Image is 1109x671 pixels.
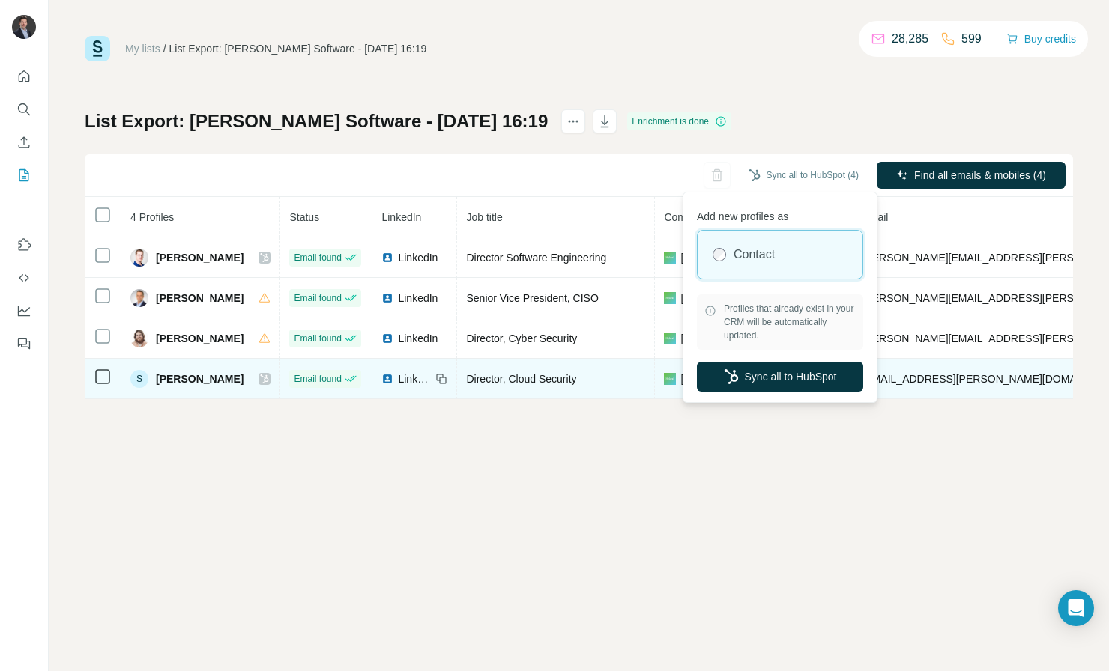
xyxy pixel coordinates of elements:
[398,250,438,265] span: LinkedIn
[877,162,1066,189] button: Find all emails & mobiles (4)
[664,252,676,264] img: company-logo
[12,297,36,324] button: Dashboard
[734,246,775,264] label: Contact
[294,251,341,264] span: Email found
[697,203,863,224] p: Add new profiles as
[12,264,36,291] button: Use Surfe API
[294,332,341,345] span: Email found
[130,249,148,267] img: Avatar
[680,331,767,346] span: [PERSON_NAME]
[466,333,577,344] span: Director, Cyber Security
[664,333,676,344] img: company-logo
[466,252,606,264] span: Director Software Engineering
[156,371,244,386] span: [PERSON_NAME]
[381,373,393,385] img: LinkedIn logo
[680,291,767,306] span: [PERSON_NAME]
[12,15,36,39] img: Avatar
[125,43,160,55] a: My lists
[724,302,856,342] span: Profiles that already exist in your CRM will be automatically updated.
[1058,590,1094,626] div: Open Intercom Messenger
[130,289,148,307] img: Avatar
[130,211,174,223] span: 4 Profiles
[381,333,393,344] img: LinkedIn logo
[12,96,36,123] button: Search
[466,373,576,385] span: Director, Cloud Security
[156,331,244,346] span: [PERSON_NAME]
[680,371,767,386] span: [PERSON_NAME]
[85,109,548,133] h1: List Export: [PERSON_NAME] Software - [DATE] 16:19
[294,291,341,305] span: Email found
[381,211,421,223] span: LinkedIn
[664,373,676,385] img: company-logo
[12,162,36,189] button: My lists
[381,292,393,304] img: LinkedIn logo
[381,252,393,264] img: LinkedIn logo
[398,371,431,386] span: LinkedIn
[561,109,585,133] button: actions
[169,41,427,56] div: List Export: [PERSON_NAME] Software - [DATE] 16:19
[12,63,36,90] button: Quick start
[738,164,869,186] button: Sync all to HubSpot (4)
[680,250,767,265] span: [PERSON_NAME]
[664,211,709,223] span: Company
[130,330,148,347] img: Avatar
[85,36,110,61] img: Surfe Logo
[130,370,148,388] div: S
[12,231,36,258] button: Use Surfe on LinkedIn
[627,112,731,130] div: Enrichment is done
[664,292,676,304] img: company-logo
[466,292,598,304] span: Senior Vice President, CISO
[398,291,438,306] span: LinkedIn
[156,250,244,265] span: [PERSON_NAME]
[961,30,982,48] p: 599
[163,41,166,56] li: /
[914,168,1046,183] span: Find all emails & mobiles (4)
[697,362,863,392] button: Sync all to HubSpot
[398,331,438,346] span: LinkedIn
[12,129,36,156] button: Enrich CSV
[466,211,502,223] span: Job title
[12,330,36,357] button: Feedback
[1006,28,1076,49] button: Buy credits
[289,211,319,223] span: Status
[156,291,244,306] span: [PERSON_NAME]
[294,372,341,386] span: Email found
[892,30,928,48] p: 28,285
